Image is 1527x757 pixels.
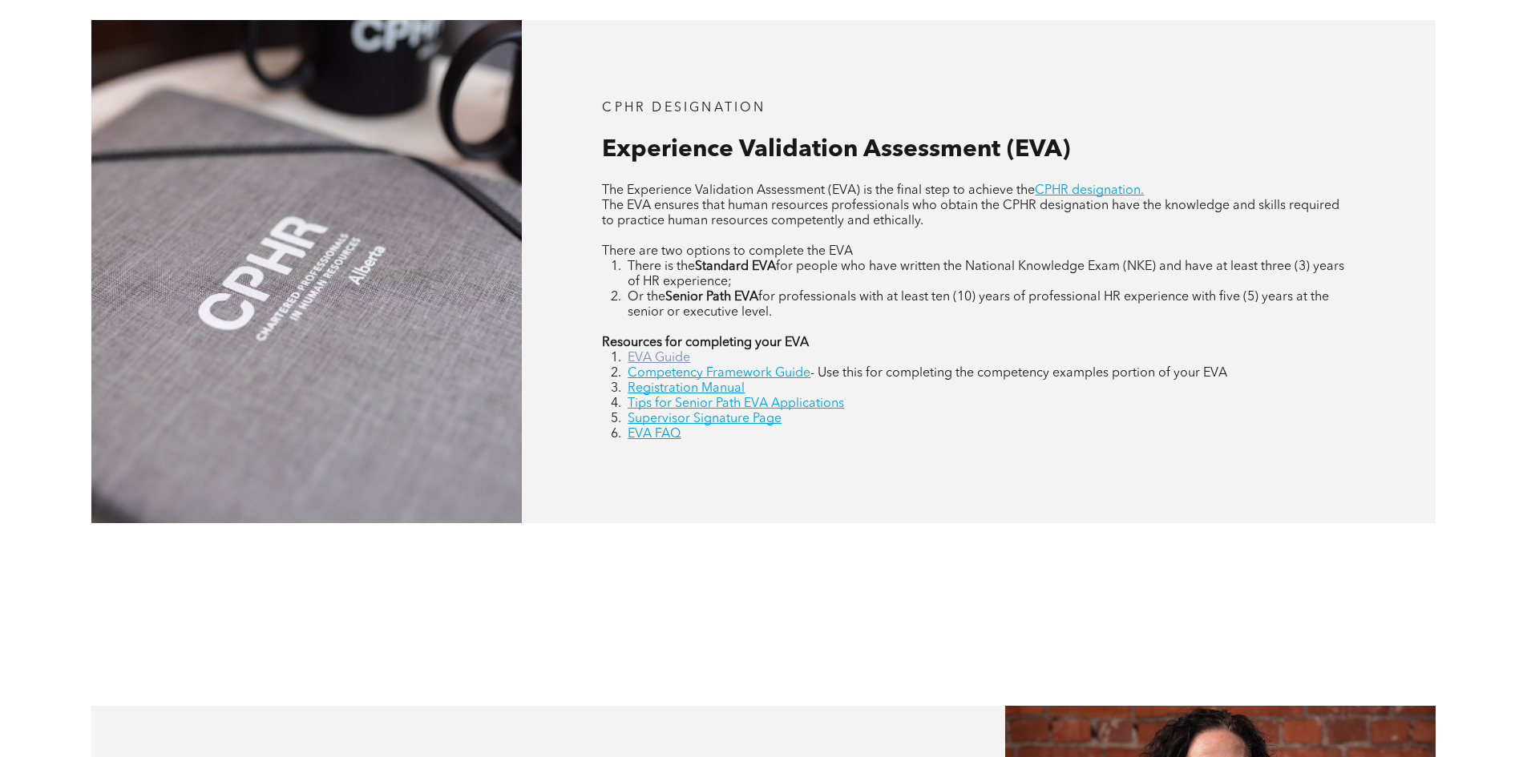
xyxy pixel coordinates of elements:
a: Tips for Senior Path EVA Applications [628,397,844,410]
a: Supervisor Signature Page [628,413,782,425]
a: Registration Manual [628,382,745,395]
span: CPHR DESIGNATION [602,102,766,115]
a: CPHR designation. [1035,184,1144,197]
span: Or the [628,291,665,304]
span: The Experience Validation Assessment (EVA) is the final step to achieve the [602,184,1035,197]
a: EVA Guide [628,352,690,364]
strong: Resources for completing your EVA [602,336,809,349]
span: The EVA ensures that human resources professionals who obtain the CPHR designation have the knowl... [602,199,1339,228]
strong: Senior Path EVA [665,291,758,304]
span: - Use this for completing the competency examples portion of your EVA [810,367,1227,380]
strong: Standard EVA [695,260,776,273]
span: for professionals with at least ten (10) years of professional HR experience with five (5) years ... [628,291,1329,319]
span: There are two options to complete the EVA [602,245,853,258]
span: There is the [628,260,695,273]
a: EVA FAQ [628,428,681,441]
a: Competency Framework Guide [628,367,810,380]
span: Experience Validation Assessment (EVA) [602,138,1070,162]
span: for people who have written the National Knowledge Exam (NKE) and have at least three (3) years o... [628,260,1344,288]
